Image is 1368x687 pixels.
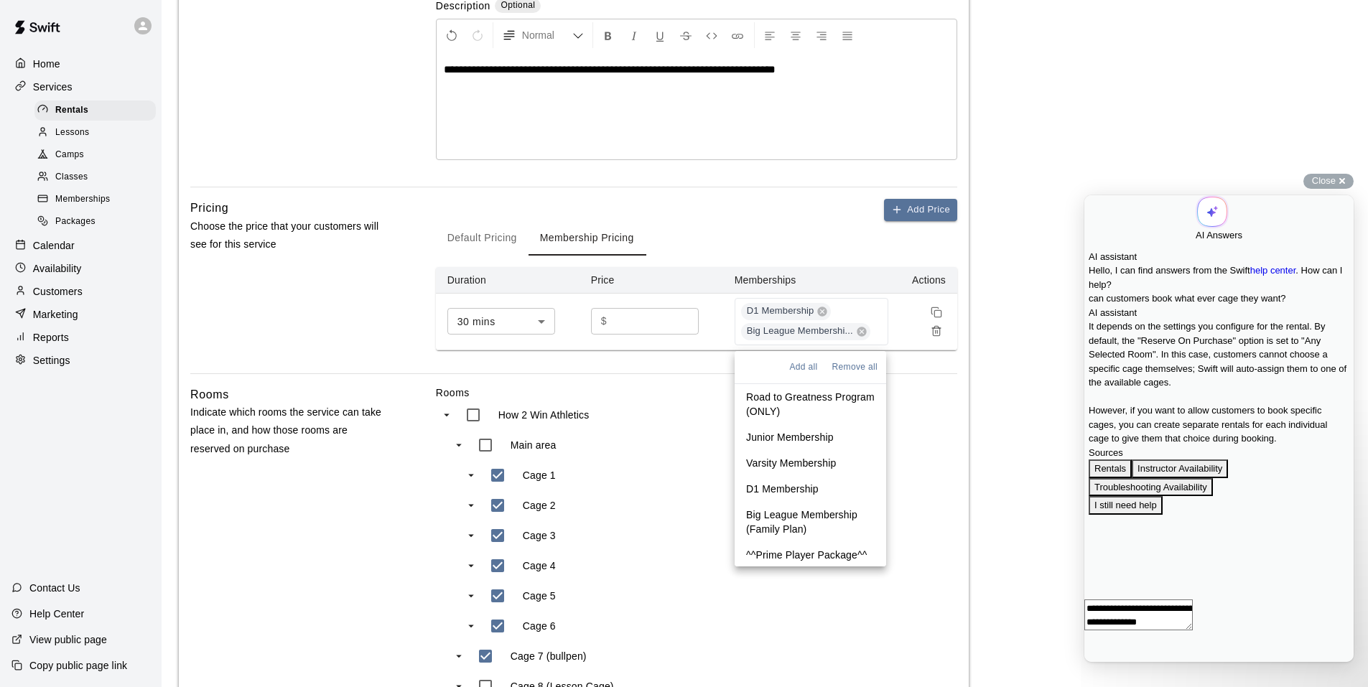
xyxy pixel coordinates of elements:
[746,548,867,562] p: ^^Prime Player Package^^
[190,199,228,218] h6: Pricing
[29,632,107,647] p: View public page
[11,76,150,98] a: Services
[11,235,150,256] a: Calendar
[33,330,69,345] p: Reports
[34,167,162,189] a: Classes
[758,22,782,48] button: Left Align
[447,308,555,335] div: 30 mins
[11,258,150,279] a: Availability
[809,22,834,48] button: Right Align
[33,284,83,299] p: Customers
[835,22,860,48] button: Justify Align
[523,619,556,633] p: Cage 6
[33,57,60,71] p: Home
[498,408,590,422] p: How 2 Win Athletics
[741,324,859,338] span: Big League Membershi...
[190,385,229,404] h6: Rooms
[34,121,162,144] a: Lessons
[34,212,156,232] div: Packages
[523,528,556,543] p: Cage 3
[34,144,162,167] a: Camps
[55,148,84,162] span: Camps
[33,307,78,322] p: Marketing
[55,170,88,184] span: Classes
[746,482,819,496] p: D1 Membership
[436,385,957,400] label: Rooms
[699,22,724,48] button: Insert Code
[34,123,156,143] div: Lessons
[741,303,832,320] div: D1 Membership
[190,218,390,253] p: Choose the price that your customers will see for this service
[29,658,127,673] p: Copy public page link
[580,267,723,294] th: Price
[927,303,946,322] button: Duplicate price
[511,438,557,452] p: Main area
[34,101,156,121] div: Rentals
[465,22,490,48] button: Redo
[741,323,870,340] div: Big League Membershi...
[29,581,80,595] p: Contact Us
[900,267,957,294] th: Actions
[55,103,88,118] span: Rentals
[746,508,875,536] p: Big League Membership (Family Plan)
[884,199,957,221] button: Add Price
[674,22,698,48] button: Format Strikethrough
[34,167,156,187] div: Classes
[496,22,590,48] button: Formatting Options
[34,190,156,210] div: Memberships
[529,221,646,256] button: Membership Pricing
[190,403,390,458] p: Indicate which rooms the service can take place in, and how those rooms are reserved on purchase
[11,327,150,348] a: Reports
[601,314,607,329] p: $
[523,498,556,513] p: Cage 2
[33,80,73,94] p: Services
[725,22,750,48] button: Insert Link
[786,357,820,378] button: Add all
[746,430,834,444] p: Junior Membership
[33,238,75,253] p: Calendar
[511,649,587,663] p: Cage 7 (bullpen)
[523,589,556,603] p: Cage 5
[439,22,464,48] button: Undo
[596,22,620,48] button: Format Bold
[523,468,556,482] p: Cage 1
[33,261,82,276] p: Availability
[11,350,150,371] a: Settings
[11,304,150,325] div: Marketing
[1312,175,1336,186] span: Close
[783,22,808,48] button: Center Align
[1084,195,1354,662] iframe: Help Scout Beacon - Live Chat, Contact Form, and Knowledge Base
[34,211,162,233] a: Packages
[522,28,572,42] span: Normal
[741,304,820,318] span: D1 Membership
[648,22,672,48] button: Format Underline
[11,53,150,75] a: Home
[29,607,84,621] p: Help Center
[34,145,156,165] div: Camps
[33,353,70,368] p: Settings
[622,22,646,48] button: Format Italics
[829,357,880,378] button: Remove all
[11,281,150,302] a: Customers
[746,456,836,470] p: Varsity Membership
[436,221,529,256] button: Default Pricing
[34,189,162,211] a: Memberships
